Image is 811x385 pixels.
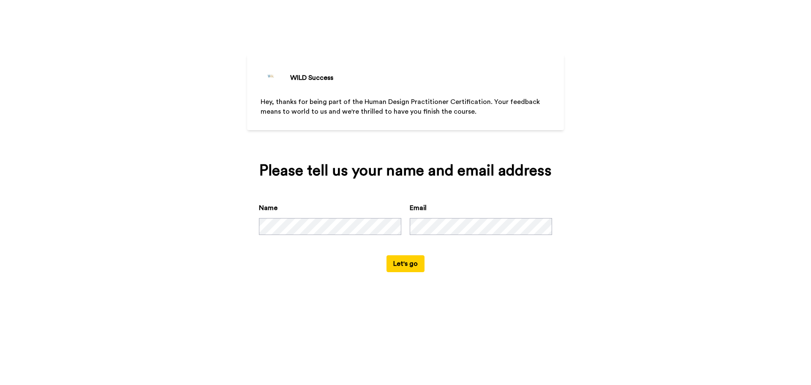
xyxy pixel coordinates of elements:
[259,162,552,179] div: Please tell us your name and email address
[261,98,542,115] span: Hey, thanks for being part of the Human Design Practitioner Certification. Your feedback means to...
[259,203,278,213] label: Name
[386,255,425,272] button: Let's go
[410,203,427,213] label: Email
[290,73,333,83] div: WILD Success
